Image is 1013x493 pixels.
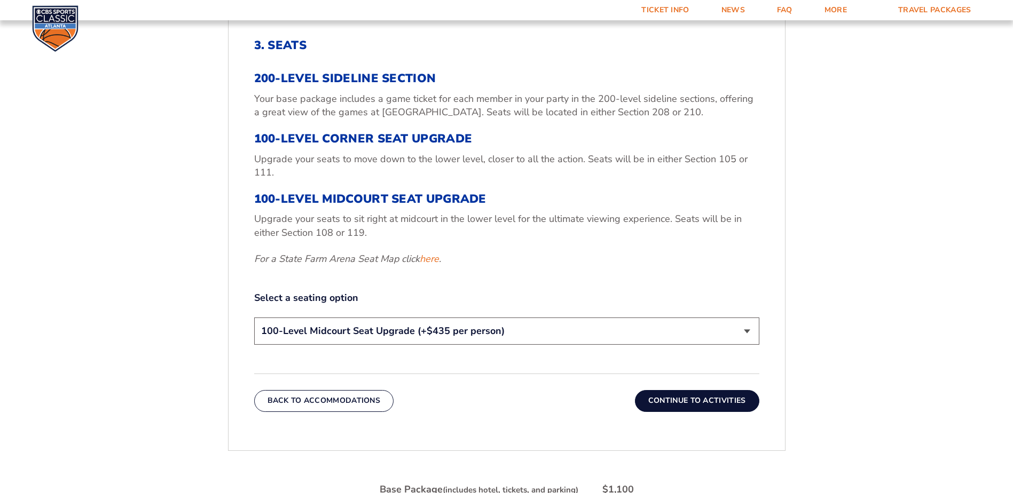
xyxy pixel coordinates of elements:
[254,153,759,179] p: Upgrade your seats to move down to the lower level, closer to all the action. Seats will be in ei...
[635,390,759,411] button: Continue To Activities
[254,390,394,411] button: Back To Accommodations
[420,252,439,266] a: here
[254,192,759,206] h3: 100-Level Midcourt Seat Upgrade
[254,92,759,119] p: Your base package includes a game ticket for each member in your party in the 200-level sideline ...
[254,132,759,146] h3: 100-Level Corner Seat Upgrade
[254,38,759,52] h2: 3. Seats
[32,5,78,52] img: CBS Sports Classic
[254,291,759,305] label: Select a seating option
[254,252,441,265] em: For a State Farm Arena Seat Map click .
[254,71,759,85] h3: 200-Level Sideline Section
[254,212,759,239] p: Upgrade your seats to sit right at midcourt in the lower level for the ultimate viewing experienc...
